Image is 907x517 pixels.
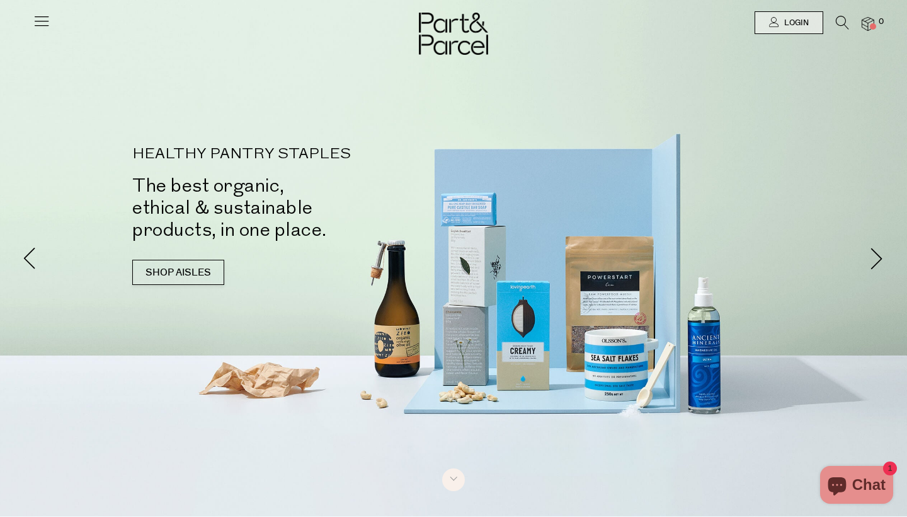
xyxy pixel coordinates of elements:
p: HEALTHY PANTRY STAPLES [132,147,472,162]
span: 0 [876,16,887,28]
a: SHOP AISLES [132,260,224,285]
span: Login [781,18,809,28]
inbox-online-store-chat: Shopify online store chat [816,466,897,507]
a: Login [755,11,823,34]
h2: The best organic, ethical & sustainable products, in one place. [132,175,472,241]
img: Part&Parcel [419,13,488,55]
a: 0 [862,17,874,30]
